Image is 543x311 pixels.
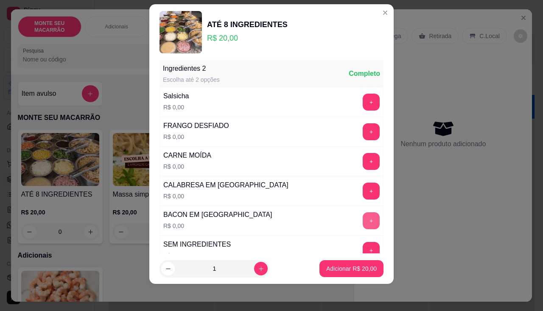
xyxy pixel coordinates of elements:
[163,75,220,84] div: Escolha até 2 opções
[163,251,231,260] p: R$ 0,00
[163,150,211,161] div: CARNE MOÍDA
[163,121,229,131] div: FRANGO DESFIADO
[163,222,272,230] p: R$ 0,00
[163,180,288,190] div: CALABRESA EM [GEOGRAPHIC_DATA]
[161,262,175,275] button: decrease-product-quantity
[163,192,288,200] p: R$ 0,00
[363,94,380,111] button: add
[319,260,383,277] button: Adicionar R$ 20,00
[363,153,380,170] button: add
[378,6,392,19] button: Close
[163,162,211,171] p: R$ 0,00
[326,264,377,273] p: Adicionar R$ 20,00
[363,242,380,259] button: add
[363,123,380,140] button: add
[254,262,268,275] button: increase-product-quantity
[163,91,189,101] div: Salsicha
[163,64,220,74] div: Ingredientes 2
[163,239,231,250] div: SEM INGREDIENTES
[163,210,272,220] div: BACON EM [GEOGRAPHIC_DATA]
[207,32,288,44] p: R$ 20,00
[160,11,202,53] img: product-image
[163,133,229,141] p: R$ 0,00
[363,183,380,200] button: add
[349,69,380,79] div: Completo
[207,19,288,31] div: ATÉ 8 INGREDIENTES
[163,103,189,111] p: R$ 0,00
[363,212,380,229] button: add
